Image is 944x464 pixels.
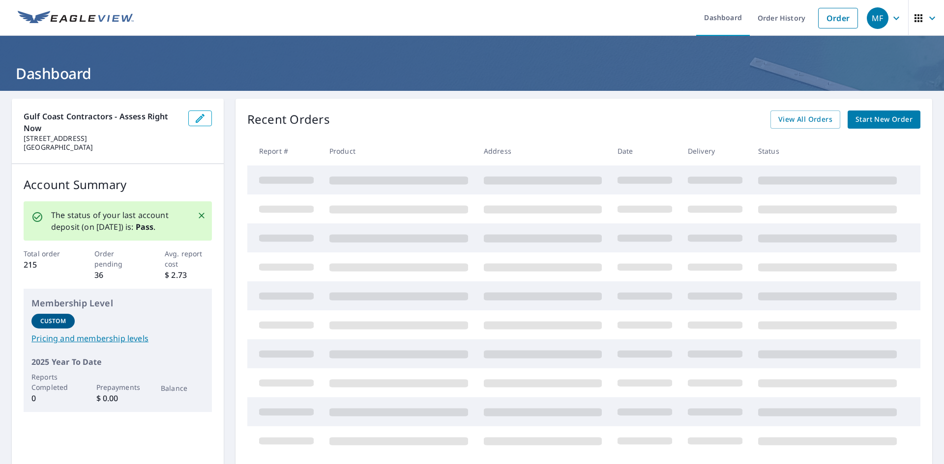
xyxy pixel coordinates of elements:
p: [STREET_ADDRESS] [24,134,180,143]
p: Recent Orders [247,110,330,129]
p: Custom [40,317,66,326]
a: Order [818,8,858,28]
p: 0 [31,392,75,404]
h1: Dashboard [12,63,932,83]
th: Status [750,136,905,165]
th: Address [476,136,610,165]
p: Reports Completed [31,372,75,392]
span: Start New Order [855,113,913,126]
p: 36 [94,269,142,281]
img: EV Logo [18,11,134,26]
b: Pass [136,221,154,232]
th: Date [610,136,680,165]
p: 2025 Year To Date [31,356,204,368]
th: Product [322,136,476,165]
p: Balance [161,383,204,393]
p: [GEOGRAPHIC_DATA] [24,143,180,152]
p: Total order [24,248,71,259]
p: $ 2.73 [165,269,212,281]
p: Membership Level [31,297,204,310]
p: Order pending [94,248,142,269]
span: View All Orders [778,113,832,126]
th: Report # [247,136,322,165]
th: Delivery [680,136,750,165]
a: View All Orders [770,110,840,129]
p: $ 0.00 [96,392,140,404]
p: Avg. report cost [165,248,212,269]
p: 215 [24,259,71,271]
p: Account Summary [24,176,212,193]
a: Pricing and membership levels [31,332,204,344]
div: MF [867,7,888,29]
p: Gulf Coast Contractors - Assess Right Now [24,110,180,134]
p: Prepayments [96,382,140,392]
p: The status of your last account deposit (on [DATE]) is: . [51,209,185,233]
a: Start New Order [848,110,920,129]
button: Close [195,209,208,222]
